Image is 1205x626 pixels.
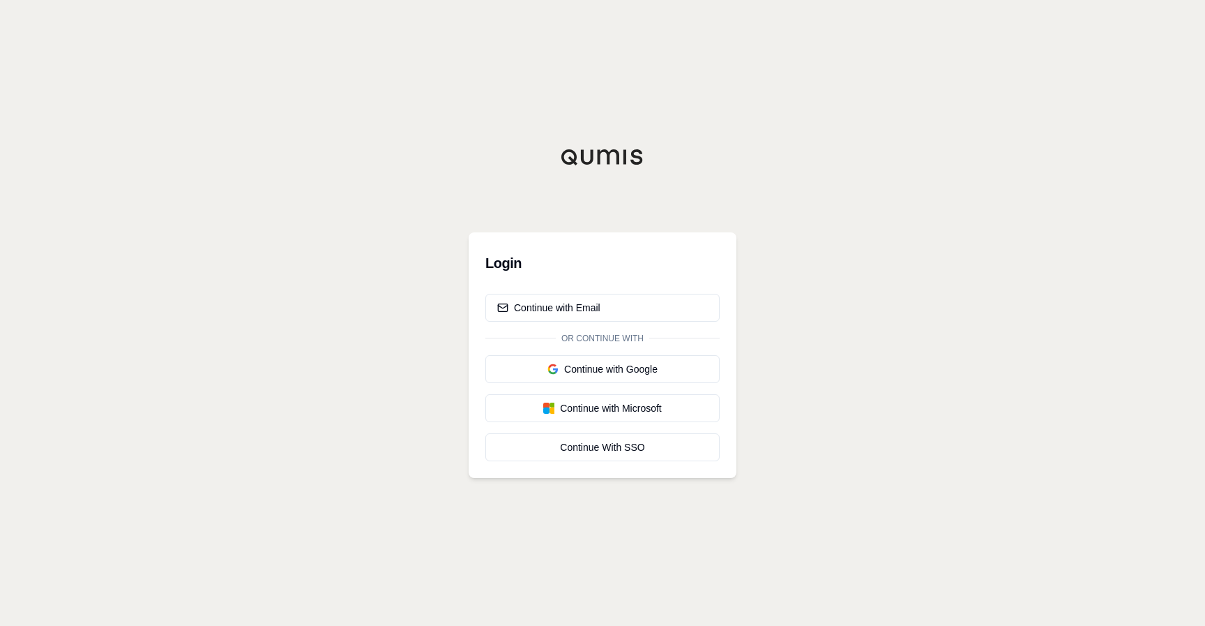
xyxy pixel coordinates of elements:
a: Continue With SSO [485,433,720,461]
h3: Login [485,249,720,277]
div: Continue with Email [497,301,600,315]
button: Continue with Email [485,294,720,322]
div: Continue with Google [497,362,708,376]
button: Continue with Microsoft [485,394,720,422]
img: Qumis [561,149,644,165]
div: Continue with Microsoft [497,401,708,415]
div: Continue With SSO [497,440,708,454]
button: Continue with Google [485,355,720,383]
span: Or continue with [556,333,649,344]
